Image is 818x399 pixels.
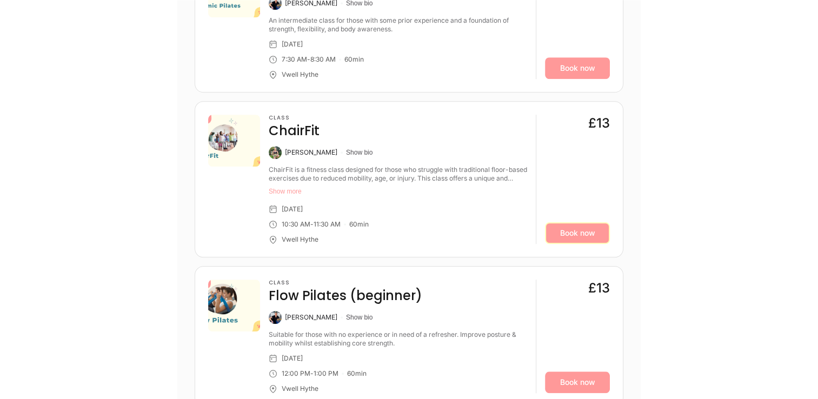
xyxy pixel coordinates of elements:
[349,220,369,229] div: 60 min
[588,280,610,297] div: £13
[208,280,260,331] img: aa553f9f-2931-4451-b727-72da8bd8ddcb.png
[310,220,314,229] div: -
[269,287,422,304] h4: Flow Pilates (beginner)
[269,115,320,121] h3: Class
[208,115,260,167] img: c877d74a-5d59-4f2d-a7ac-7788169e9ea6.png
[346,313,373,322] button: Show bio
[310,369,314,378] div: -
[545,222,610,244] a: Book now
[269,122,320,139] h4: ChairFit
[269,146,282,159] img: Mel Eberlein-Scott
[545,371,610,393] a: Book now
[269,16,527,34] div: An intermediate class for those with some prior experience and a foundation of strength, flexibil...
[282,369,310,378] div: 12:00 PM
[282,55,307,64] div: 7:30 AM
[282,220,310,229] div: 10:30 AM
[347,369,367,378] div: 60 min
[269,165,527,183] div: ChairFit is a fitness class designed for those who struggle with traditional floor-based exercise...
[269,330,527,348] div: Suitable for those with no experience or in need of a refresher. Improve posture & mobility whils...
[282,384,318,393] div: Vwell Hythe
[282,70,318,79] div: Vwell Hythe
[282,235,318,244] div: Vwell Hythe
[269,280,422,286] h3: Class
[285,313,337,322] div: [PERSON_NAME]
[310,55,336,64] div: 8:30 AM
[346,148,373,157] button: Show bio
[282,205,303,214] div: [DATE]
[314,220,341,229] div: 11:30 AM
[344,55,364,64] div: 60 min
[285,148,337,157] div: [PERSON_NAME]
[307,55,310,64] div: -
[545,57,610,79] a: Book now
[314,369,338,378] div: 1:00 PM
[282,40,303,49] div: [DATE]
[269,311,282,324] img: Svenja O'Connor
[588,115,610,132] div: £13
[282,354,303,363] div: [DATE]
[269,187,527,196] button: Show more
